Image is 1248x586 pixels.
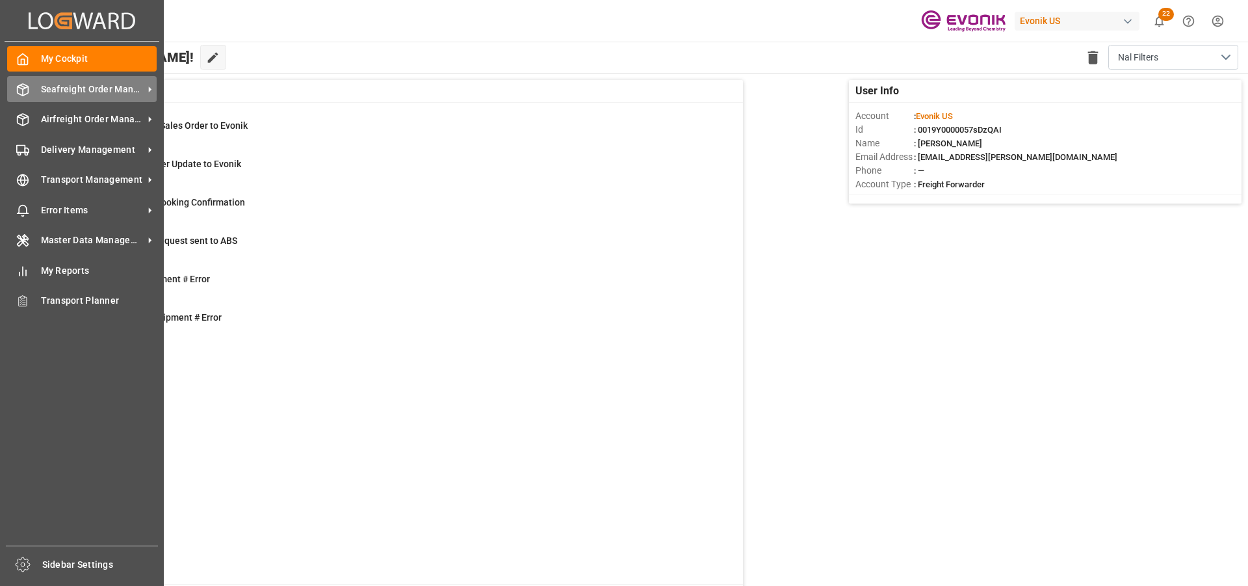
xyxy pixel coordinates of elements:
[855,150,914,164] span: Email Address
[1174,7,1203,36] button: Help Center
[41,113,144,126] span: Airfreight Order Management
[41,294,157,308] span: Transport Planner
[7,288,157,313] a: Transport Planner
[67,119,727,146] a: 1Error on Initial Sales Order to EvonikShipment
[916,111,953,121] span: Evonik US
[1015,8,1145,33] button: Evonik US
[41,233,144,247] span: Master Data Management
[855,83,899,99] span: User Info
[41,204,144,217] span: Error Items
[7,46,157,72] a: My Cockpit
[855,164,914,178] span: Phone
[855,109,914,123] span: Account
[99,235,237,246] span: Pending Bkg Request sent to ABS
[67,311,727,338] a: 2TU : Pre-Leg Shipment # ErrorTransport Unit
[914,152,1117,162] span: : [EMAIL_ADDRESS][PERSON_NAME][DOMAIN_NAME]
[67,157,727,185] a: 0Error Sales Order Update to EvonikShipment
[99,197,245,207] span: ABS: Missing Booking Confirmation
[99,159,241,169] span: Error Sales Order Update to Evonik
[41,83,144,96] span: Seafreight Order Management
[1158,8,1174,21] span: 22
[54,45,194,70] span: Hello [PERSON_NAME]!
[41,143,144,157] span: Delivery Management
[7,258,157,283] a: My Reports
[1108,45,1238,70] button: open menu
[67,234,727,261] a: 0Pending Bkg Request sent to ABSShipment
[914,139,982,148] span: : [PERSON_NAME]
[41,173,144,187] span: Transport Management
[41,264,157,278] span: My Reports
[855,123,914,137] span: Id
[855,178,914,191] span: Account Type
[921,10,1006,33] img: Evonik-brand-mark-Deep-Purple-RGB.jpeg_1700498283.jpeg
[41,52,157,66] span: My Cockpit
[67,273,727,300] a: 2Main-Leg Shipment # ErrorShipment
[914,111,953,121] span: :
[914,125,1002,135] span: : 0019Y0000057sDzQAI
[1118,51,1158,64] span: Nal Filters
[42,558,159,572] span: Sidebar Settings
[99,120,248,131] span: Error on Initial Sales Order to Evonik
[1015,12,1139,31] div: Evonik US
[914,166,924,176] span: : —
[855,137,914,150] span: Name
[1145,7,1174,36] button: show 22 new notifications
[67,196,727,223] a: 39ABS: Missing Booking ConfirmationShipment
[914,180,985,189] span: : Freight Forwarder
